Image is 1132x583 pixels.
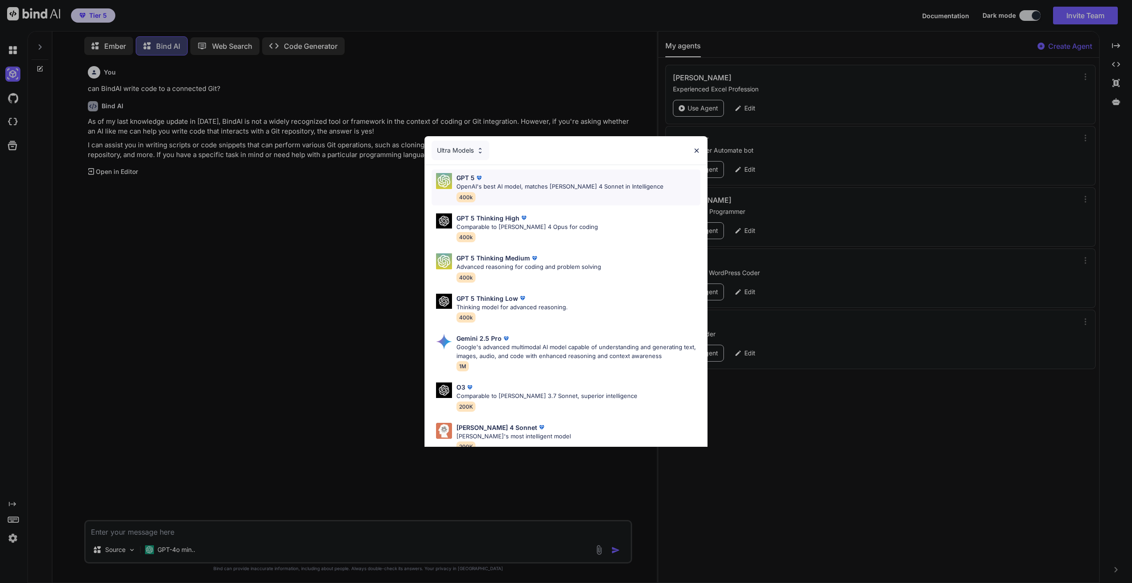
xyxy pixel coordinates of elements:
[465,383,474,392] img: premium
[456,263,601,272] p: Advanced reasoning for coding and problem solving
[518,294,527,303] img: premium
[475,173,483,182] img: premium
[436,423,452,439] img: Pick Models
[456,192,476,202] span: 400k
[537,423,546,432] img: premium
[436,213,452,229] img: Pick Models
[502,334,511,343] img: premium
[456,294,518,303] p: GPT 5 Thinking Low
[456,402,476,412] span: 200K
[456,253,530,263] p: GPT 5 Thinking Medium
[436,382,452,398] img: Pick Models
[436,173,452,189] img: Pick Models
[456,361,469,371] span: 1M
[456,392,637,401] p: Comparable to [PERSON_NAME] 3.7 Sonnet, superior intelligence
[456,173,475,182] p: GPT 5
[456,423,537,432] p: [PERSON_NAME] 4 Sonnet
[456,343,700,360] p: Google's advanced multimodal AI model capable of understanding and generating text, images, audio...
[693,147,700,154] img: close
[456,441,476,452] span: 200K
[456,303,568,312] p: Thinking model for advanced reasoning.
[456,182,664,191] p: OpenAI's best AI model, matches [PERSON_NAME] 4 Sonnet in Intelligence
[436,334,452,350] img: Pick Models
[519,213,528,222] img: premium
[456,382,465,392] p: O3
[476,147,484,154] img: Pick Models
[456,213,519,223] p: GPT 5 Thinking High
[456,432,571,441] p: [PERSON_NAME]'s most intelligent model
[436,294,452,309] img: Pick Models
[456,312,476,323] span: 400k
[456,232,476,242] span: 400k
[530,254,539,263] img: premium
[456,223,598,232] p: Comparable to [PERSON_NAME] 4 Opus for coding
[456,334,502,343] p: Gemini 2.5 Pro
[456,272,476,283] span: 400k
[436,253,452,269] img: Pick Models
[432,141,489,160] div: Ultra Models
